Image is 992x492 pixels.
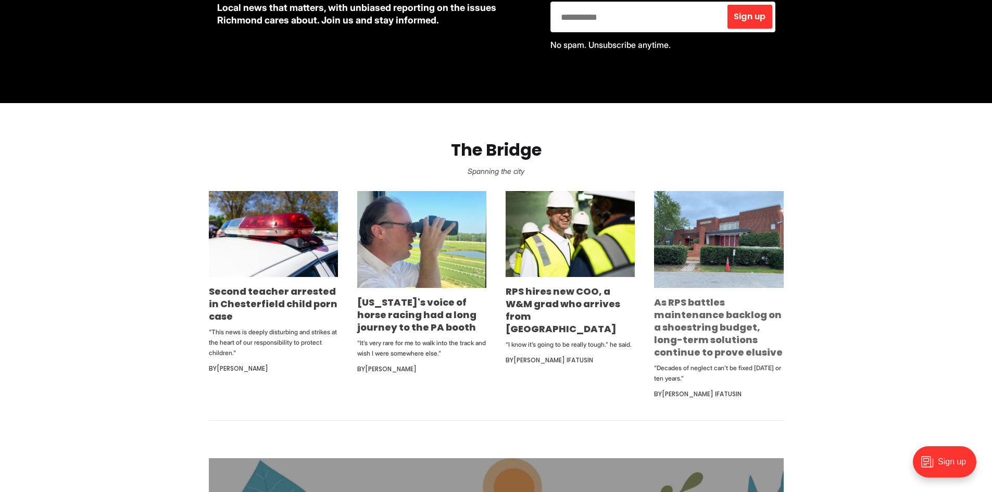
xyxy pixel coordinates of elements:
p: "This news is deeply disturbing and strikes at the heart of our responsibility to protect children." [209,327,338,358]
a: [PERSON_NAME] Ifatusin [513,356,593,364]
div: By [209,362,338,375]
a: RPS hires new COO, a W&M grad who arrives from [GEOGRAPHIC_DATA] [506,285,620,335]
a: As RPS battles maintenance backlog on a shoestring budget, long-term solutions continue to prove ... [654,296,783,359]
div: By [357,363,486,375]
img: Second teacher arrested in Chesterfield child porn case [209,191,338,277]
iframe: portal-trigger [904,441,992,492]
a: Second teacher arrested in Chesterfield child porn case [209,285,337,323]
a: [PERSON_NAME] Ifatusin [662,389,742,398]
p: “Decades of neglect can’t be fixed [DATE] or ten years.” [654,363,783,384]
span: Sign up [734,12,765,21]
p: Spanning the city [17,164,975,179]
img: RPS hires new COO, a W&M grad who arrives from Indianapolis [506,191,635,277]
p: “It’s very rare for me to walk into the track and wish I were somewhere else.” [357,338,486,359]
div: By [654,388,783,400]
img: As RPS battles maintenance backlog on a shoestring budget, long-term solutions continue to prove ... [654,191,783,288]
div: By [506,354,635,367]
a: [PERSON_NAME] [365,364,417,373]
a: [PERSON_NAME] [217,364,268,373]
p: Local news that matters, with unbiased reporting on the issues Richmond cares about. Join us and ... [217,2,534,27]
button: Sign up [727,5,772,29]
img: Virginia's voice of horse racing had a long journey to the PA booth [357,191,486,288]
p: “I know it’s going to be really tough.” he said. [506,339,635,350]
span: No spam. Unsubscribe anytime. [550,40,671,50]
h2: The Bridge [17,141,975,160]
a: [US_STATE]'s voice of horse racing had a long journey to the PA booth [357,296,476,334]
